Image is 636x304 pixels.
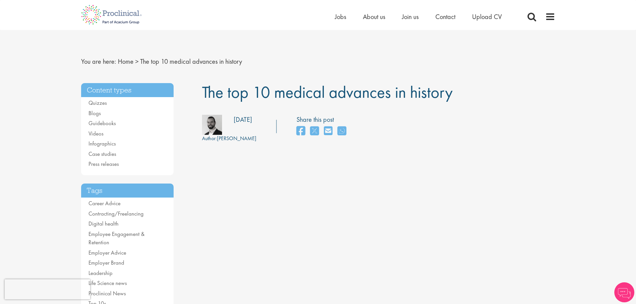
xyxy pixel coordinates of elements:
[88,290,126,297] a: Proclinical News
[88,220,119,227] a: Digital health
[202,135,217,142] span: Author:
[363,12,385,21] a: About us
[88,119,116,127] a: Guidebooks
[88,160,119,168] a: Press releases
[88,130,103,137] a: Videos
[310,124,319,138] a: share on twitter
[338,124,346,138] a: share on whats app
[88,99,107,106] a: Quizzes
[324,124,333,138] a: share on email
[202,81,453,103] span: The top 10 medical advances in history
[435,12,455,21] a: Contact
[296,115,350,124] label: Share this post
[88,150,116,158] a: Case studies
[88,249,126,256] a: Employer Advice
[88,269,113,277] a: Leadership
[202,115,222,135] img: 76d2c18e-6ce3-4617-eefd-08d5a473185b
[88,140,116,147] a: Infographics
[402,12,419,21] a: Join us
[88,109,101,117] a: Blogs
[335,12,346,21] a: Jobs
[614,282,634,302] img: Chatbot
[88,200,121,207] a: Career Advice
[88,210,144,217] a: Contracting/Freelancing
[472,12,502,21] a: Upload CV
[81,83,174,97] h3: Content types
[118,57,134,66] a: breadcrumb link
[234,115,252,124] div: [DATE]
[5,279,90,299] iframe: reCAPTCHA
[88,279,127,287] a: Life Science news
[296,124,305,138] a: share on facebook
[88,230,145,246] a: Employee Engagement & Retention
[140,57,242,66] span: The top 10 medical advances in history
[88,259,124,266] a: Employer Brand
[202,135,256,142] div: [PERSON_NAME]
[81,57,116,66] span: You are here:
[81,184,174,198] h3: Tags
[135,57,139,66] span: >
